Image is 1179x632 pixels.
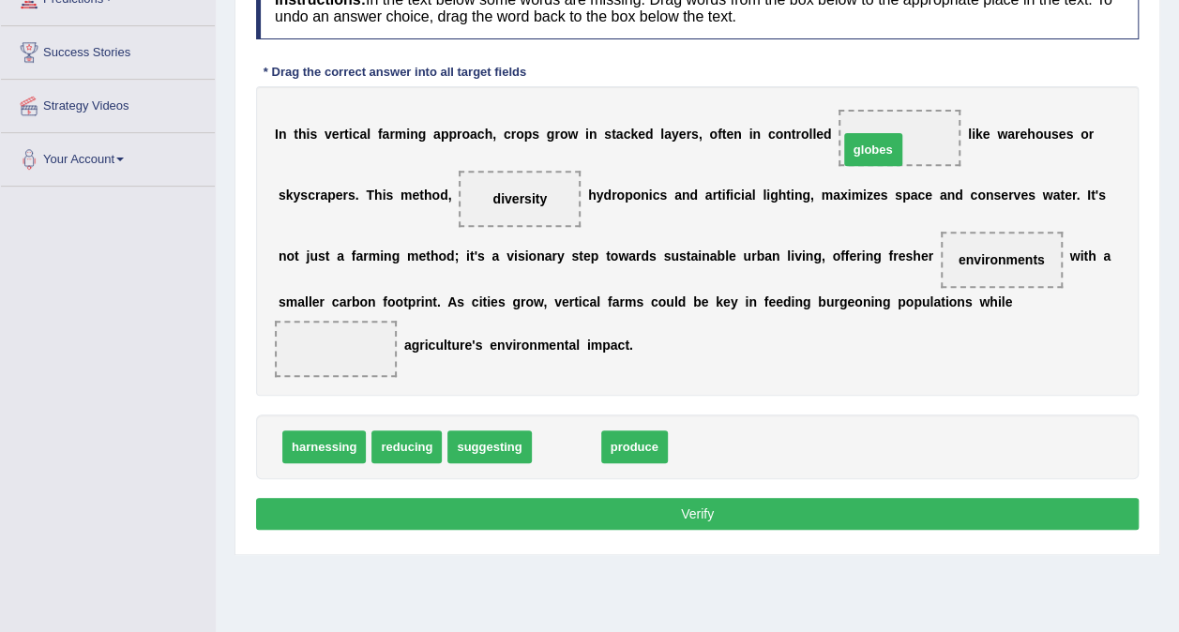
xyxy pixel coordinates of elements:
[611,248,619,263] b: o
[1081,127,1089,142] b: o
[279,127,287,142] b: n
[975,127,983,142] b: k
[993,188,1001,203] b: s
[554,127,559,142] b: r
[664,127,672,142] b: a
[312,294,320,309] b: e
[585,127,589,142] b: i
[940,188,947,203] b: a
[766,188,770,203] b: i
[679,127,687,142] b: e
[649,188,653,203] b: i
[603,188,612,203] b: d
[905,248,913,263] b: s
[787,248,791,263] b: l
[983,127,990,142] b: e
[424,188,432,203] b: h
[641,248,649,263] b: d
[1087,188,1091,203] b: I
[320,294,325,309] b: r
[504,127,511,142] b: c
[802,248,806,263] b: i
[279,248,287,263] b: n
[403,294,408,309] b: t
[591,248,599,263] b: p
[893,248,898,263] b: r
[1080,248,1083,263] b: i
[485,127,493,142] b: h
[809,127,812,142] b: l
[340,127,344,142] b: r
[786,188,791,203] b: t
[816,127,824,142] b: e
[352,294,360,309] b: b
[336,188,343,203] b: e
[477,248,485,263] b: s
[315,188,320,203] b: r
[764,248,772,263] b: a
[309,294,312,309] b: l
[718,188,722,203] b: t
[881,188,888,203] b: s
[928,248,932,263] b: r
[1083,248,1088,263] b: t
[525,248,529,263] b: i
[514,248,518,263] b: i
[1072,188,1077,203] b: r
[342,188,347,203] b: r
[355,248,363,263] b: a
[470,248,475,263] b: t
[674,188,682,203] b: a
[751,248,756,263] b: r
[1,80,215,127] a: Strategy Videos
[686,127,690,142] b: r
[374,188,383,203] b: h
[743,248,751,263] b: u
[355,188,359,203] b: .
[679,248,687,263] b: s
[968,127,972,142] b: l
[925,188,932,203] b: e
[337,248,344,263] b: a
[1076,188,1080,203] b: .
[459,171,581,227] span: Drop target
[359,127,367,142] b: a
[625,188,633,203] b: p
[752,188,756,203] b: l
[913,248,921,263] b: h
[1042,188,1052,203] b: w
[1051,127,1059,142] b: s
[511,127,516,142] b: r
[419,188,424,203] b: t
[792,127,796,142] b: t
[921,248,929,263] b: e
[702,248,710,263] b: n
[448,127,457,142] b: p
[368,294,376,309] b: n
[628,248,636,263] b: a
[431,188,440,203] b: o
[344,127,349,142] b: t
[725,188,730,203] b: f
[946,188,955,203] b: n
[448,188,452,203] b: ,
[359,294,368,309] b: o
[466,248,470,263] b: i
[821,188,832,203] b: m
[813,248,822,263] b: g
[718,127,722,142] b: f
[470,127,477,142] b: a
[844,133,902,166] span: globes
[256,498,1139,530] button: Verify
[851,188,862,203] b: m
[537,248,545,263] b: n
[1098,188,1106,203] b: s
[1008,188,1013,203] b: r
[327,188,336,203] b: p
[710,248,718,263] b: a
[729,248,736,263] b: e
[352,248,356,263] b: f
[279,294,286,309] b: s
[395,127,406,142] b: m
[733,188,741,203] b: c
